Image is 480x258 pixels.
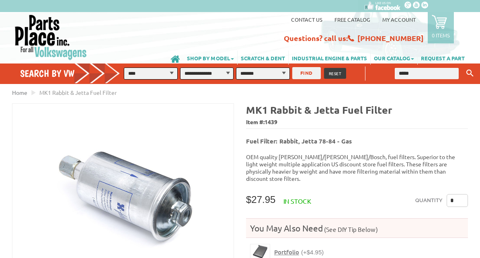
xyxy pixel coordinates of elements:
[283,197,311,205] span: In stock
[14,14,88,60] img: Parts Place Inc!
[301,249,324,256] span: (+$4.95)
[432,32,450,39] p: 0 items
[324,68,347,79] button: RESET
[291,16,322,23] a: Contact us
[246,223,468,233] h4: You May Also Need
[274,248,299,256] span: Portfolio
[39,89,117,96] span: MK1 Rabbit & Jetta Fuel Filter
[323,225,378,233] span: (See DIY Tip Below)
[238,51,288,65] a: SCRATCH & DENT
[274,248,324,256] a: Portfolio(+$4.95)
[246,153,468,182] p: OEM quality [PERSON_NAME]/[PERSON_NAME]/Bosch, fuel filters. Superior to the light weight multipl...
[464,67,476,80] button: Keyword Search
[382,16,416,23] a: My Account
[246,117,468,128] span: Item #:
[415,194,443,207] label: Quantity
[428,12,454,43] a: 0 items
[289,51,370,65] a: INDUSTRIAL ENGINE & PARTS
[20,68,126,79] h4: Search by VW
[329,70,342,76] span: RESET
[334,16,370,23] a: Free Catalog
[418,51,468,65] a: REQUEST A PART
[246,103,392,116] b: MK1 Rabbit & Jetta Fuel Filter
[371,51,417,65] a: OUR CATALOG
[292,67,321,79] button: FIND
[184,51,237,65] a: SHOP BY MODEL
[12,89,27,96] a: Home
[246,137,352,145] b: Fuel Filter: Rabbit, Jetta 78-84 - Gas
[246,194,275,205] span: $27.95
[265,118,277,125] span: 1439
